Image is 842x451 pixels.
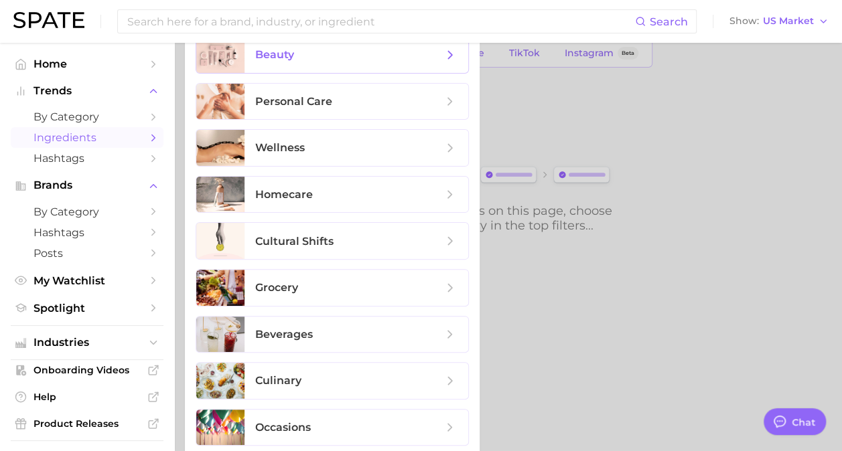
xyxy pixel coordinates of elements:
a: My Watchlist [11,270,163,291]
span: grocery [255,281,298,294]
a: Onboarding Videos [11,360,163,380]
span: by Category [33,205,141,218]
span: wellness [255,141,305,154]
button: Industries [11,333,163,353]
span: Home [33,58,141,70]
button: Brands [11,175,163,195]
a: Help [11,387,163,407]
a: Product Releases [11,414,163,434]
a: by Category [11,106,163,127]
span: US Market [763,17,814,25]
span: Industries [33,337,141,349]
a: Ingredients [11,127,163,148]
a: Hashtags [11,222,163,243]
span: Product Releases [33,418,141,430]
span: Brands [33,179,141,191]
span: Posts [33,247,141,260]
span: Show [729,17,759,25]
input: Search here for a brand, industry, or ingredient [126,10,635,33]
span: occasions [255,421,311,434]
span: culinary [255,374,301,387]
button: ShowUS Market [726,13,832,30]
span: Search [650,15,688,28]
a: Spotlight [11,298,163,319]
a: Posts [11,243,163,264]
a: Home [11,54,163,74]
img: SPATE [13,12,84,28]
span: My Watchlist [33,274,141,287]
span: by Category [33,110,141,123]
span: Help [33,391,141,403]
span: Ingredients [33,131,141,144]
span: personal care [255,95,332,108]
span: homecare [255,188,313,201]
span: Hashtags [33,152,141,165]
a: Hashtags [11,148,163,169]
span: beauty [255,48,294,61]
span: cultural shifts [255,235,334,248]
a: by Category [11,201,163,222]
span: Spotlight [33,302,141,314]
span: Trends [33,85,141,97]
span: Onboarding Videos [33,364,141,376]
button: Trends [11,81,163,101]
span: Hashtags [33,226,141,239]
span: beverages [255,328,313,341]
